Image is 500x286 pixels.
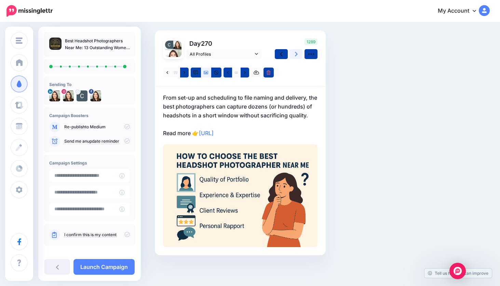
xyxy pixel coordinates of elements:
img: b8bd7597ba26983952d1c9ce702396ce_thumb.jpg [49,38,62,50]
p: Day [186,39,262,48]
div: Open Intercom Messenger [449,263,466,279]
img: logo_orange.svg [11,11,16,16]
img: Missinglettr [6,5,53,17]
h4: Campaign Settings [49,160,130,166]
div: v 4.0.25 [19,11,33,16]
img: ACg8ocIoY8fbyDl9rntmkW-Gi9u7XcYxmrQQmkT9HH0dmkbngIWBRgs96-c-82247.png [77,90,87,101]
a: update reminder [87,139,119,144]
a: Tell us how we can improve [424,269,492,278]
img: 325354853_3378886995710926_2558235476548072839_n-bsa149468.jpg [90,90,101,101]
a: My Account [431,3,490,19]
h4: Campaign Boosters [49,113,130,118]
p: Best Headshot Photographers Near Me: 13 Outstanding Women to Watch [65,38,130,51]
img: tab_keywords_by_traffic_grey.svg [69,40,75,45]
p: From set-up and scheduling to file naming and delivery, the best photographers can capture dozens... [163,93,317,138]
div: Keywords by Traffic [77,40,113,45]
img: 1673562450612-86423.png [173,41,181,49]
a: All Profiles [186,49,261,59]
img: tab_domain_overview_orange.svg [20,40,25,45]
div: Domain Overview [27,40,61,45]
img: ACg8ocIoY8fbyDl9rntmkW-Gi9u7XcYxmrQQmkT9HH0dmkbngIWBRgs96-c-82247.png [165,41,173,49]
div: Domain: [DOMAIN_NAME] [18,18,75,23]
img: 418086956f24d71263d7a3bf34b36cf0.jpg [163,144,317,247]
a: I confirm this is my content [64,232,117,238]
img: 325354853_3378886995710926_2558235476548072839_n-bsa149468.jpg [165,49,181,65]
img: menu.png [16,38,23,44]
img: 1673562450612-86423.png [49,90,60,101]
img: 325387876_2448927348621938_8398348871372178093_n-bsa149466.jpg [63,90,74,101]
span: All Profiles [190,51,253,58]
h4: Sending To [49,82,130,87]
a: [URL] [199,130,214,137]
span: 270 [201,40,212,47]
p: to Medium [64,124,130,130]
p: Send me an [64,138,130,144]
img: website_grey.svg [11,18,16,23]
span: 1289 [305,39,317,45]
a: Re-publish [64,124,85,130]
